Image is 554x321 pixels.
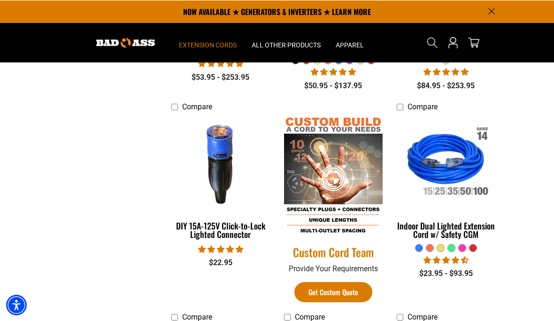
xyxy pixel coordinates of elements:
a: Indoor Dual Lighted Extension Cord w/ Safety CGM Indoor Dual Lighted Extension Cord w/ Safety CGM [397,116,495,244]
span: Extension Cords [179,40,237,49]
div: $53.95 - $253.95 [171,71,270,83]
summary: Apparel [328,23,371,62]
div: $23.95 - $93.95 [397,267,495,279]
div: $50.95 - $137.95 [284,80,383,91]
p: Provide Your Requirements [284,263,383,274]
div: DIY 15A-125V Click-to-Lock Lighted Connector [171,221,270,238]
span: Compare [295,312,325,321]
span: Compare [182,102,212,111]
a: Open this option [446,23,461,62]
span: Apparel [336,40,364,49]
span: 4.80 stars [311,67,356,76]
div: Indoor Dual Lighted Extension Cord w/ Safety CGM [397,221,495,238]
div: $84.95 - $253.95 [397,80,495,91]
span: Compare [182,312,212,321]
img: Bad Ass Extension Cords [96,38,155,47]
a: Get Custom Quote [294,282,372,302]
summary: All Other Products [244,23,328,62]
a: cart [466,37,481,48]
span: 4.84 stars [198,245,243,253]
a: DIY 15A-125V Click-to-Lock Lighted Connector DIY 15A-125V Click-to-Lock Lighted Connector [171,116,270,244]
img: Custom Cord Team [284,116,383,235]
span: 4.84 stars [423,67,469,76]
span: Compare [408,102,438,111]
div: Accessibility Menu [6,294,27,315]
span: Compare [408,312,438,321]
div: $22.95 [171,257,270,268]
summary: Extension Cords [171,23,244,62]
a: Custom Cord Team [284,245,383,259]
img: Indoor Dual Lighted Extension Cord w/ Safety CGM [395,117,497,208]
span: 4.87 stars [198,59,243,68]
span: All Other Products [252,40,321,49]
span: 4.40 stars [423,255,469,264]
summary: Search [425,35,440,50]
img: DIY 15A-125V Click-to-Lock Lighted Connector [170,117,271,208]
